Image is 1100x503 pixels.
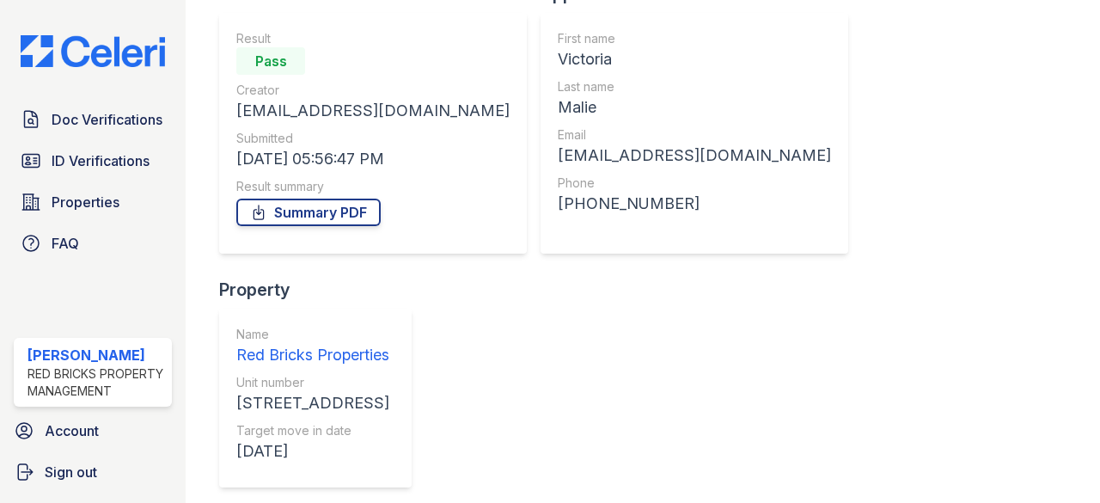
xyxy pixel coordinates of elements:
[236,374,389,391] div: Unit number
[236,343,389,367] div: Red Bricks Properties
[219,278,425,302] div: Property
[52,192,119,212] span: Properties
[236,391,389,415] div: [STREET_ADDRESS]
[558,78,831,95] div: Last name
[52,109,162,130] span: Doc Verifications
[558,192,831,216] div: [PHONE_NUMBER]
[236,199,381,226] a: Summary PDF
[7,35,179,68] img: CE_Logo_Blue-a8612792a0a2168367f1c8372b55b34899dd931a85d93a1a3d3e32e68fde9ad4.png
[14,185,172,219] a: Properties
[52,150,150,171] span: ID Verifications
[14,144,172,178] a: ID Verifications
[236,326,389,343] div: Name
[7,414,179,448] a: Account
[236,422,389,439] div: Target move in date
[236,82,510,99] div: Creator
[7,455,179,489] a: Sign out
[236,326,389,367] a: Name Red Bricks Properties
[14,102,172,137] a: Doc Verifications
[236,99,510,123] div: [EMAIL_ADDRESS][DOMAIN_NAME]
[45,462,97,482] span: Sign out
[27,345,165,365] div: [PERSON_NAME]
[558,30,831,47] div: First name
[45,420,99,441] span: Account
[236,47,305,75] div: Pass
[27,365,165,400] div: Red Bricks Property Management
[236,30,510,47] div: Result
[558,126,831,144] div: Email
[558,47,831,71] div: Victoria
[558,144,831,168] div: [EMAIL_ADDRESS][DOMAIN_NAME]
[236,130,510,147] div: Submitted
[558,175,831,192] div: Phone
[52,233,79,254] span: FAQ
[236,439,389,463] div: [DATE]
[558,95,831,120] div: Malie
[236,178,510,195] div: Result summary
[14,226,172,261] a: FAQ
[236,147,510,171] div: [DATE] 05:56:47 PM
